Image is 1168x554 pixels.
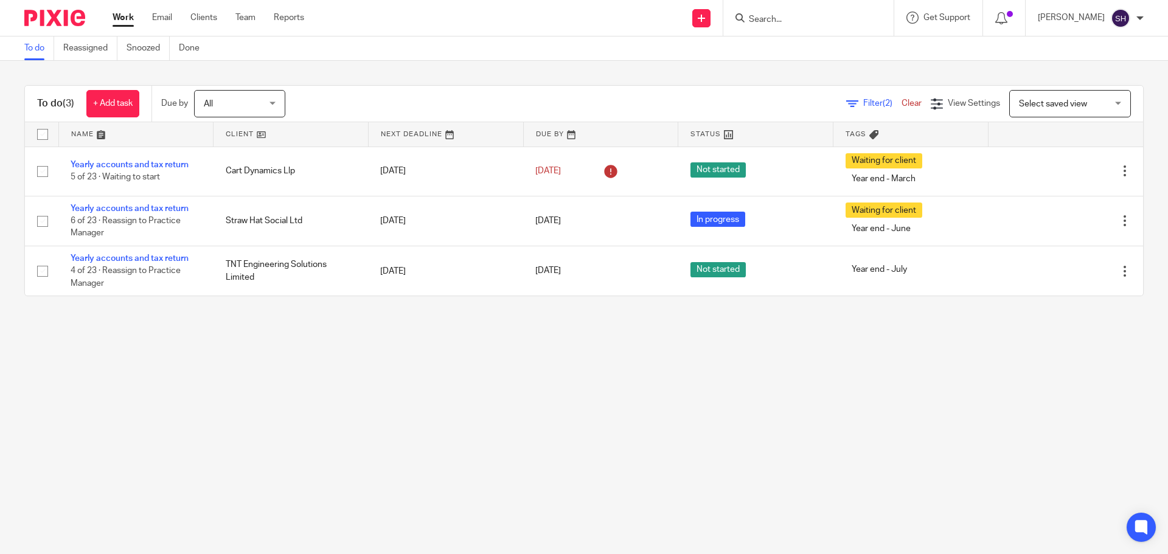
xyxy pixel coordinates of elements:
a: Team [235,12,255,24]
a: Reports [274,12,304,24]
span: Waiting for client [846,203,922,218]
a: + Add task [86,90,139,117]
span: [DATE] [535,216,561,225]
input: Search [748,15,857,26]
img: svg%3E [1111,9,1130,28]
span: Year end - July [846,262,913,277]
span: Waiting for client [846,153,922,168]
a: Clear [902,99,922,108]
td: [DATE] [368,246,523,296]
span: All [204,100,213,108]
a: Snoozed [127,36,170,60]
img: Pixie [24,10,85,26]
a: Reassigned [63,36,117,60]
a: Yearly accounts and tax return [71,161,189,169]
span: View Settings [948,99,1000,108]
span: Year end - June [846,221,917,236]
span: 5 of 23 · Waiting to start [71,173,160,182]
span: Not started [690,262,746,277]
span: [DATE] [535,167,561,175]
td: Cart Dynamics Llp [214,147,369,196]
td: Straw Hat Social Ltd [214,196,369,246]
p: [PERSON_NAME] [1038,12,1105,24]
span: Get Support [923,13,970,22]
span: Year end - March [846,171,922,187]
td: [DATE] [368,147,523,196]
span: (2) [883,99,892,108]
td: TNT Engineering Solutions Limited [214,246,369,296]
a: To do [24,36,54,60]
td: [DATE] [368,196,523,246]
a: Yearly accounts and tax return [71,254,189,263]
span: 6 of 23 · Reassign to Practice Manager [71,216,181,238]
p: Due by [161,97,188,109]
span: [DATE] [535,267,561,275]
a: Yearly accounts and tax return [71,204,189,213]
span: Filter [863,99,902,108]
span: In progress [690,212,745,227]
a: Clients [190,12,217,24]
a: Done [179,36,209,60]
h1: To do [37,97,74,110]
a: Work [113,12,134,24]
span: Not started [690,162,746,178]
span: 4 of 23 · Reassign to Practice Manager [71,267,181,288]
span: Tags [846,131,866,137]
a: Email [152,12,172,24]
span: (3) [63,99,74,108]
span: Select saved view [1019,100,1087,108]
